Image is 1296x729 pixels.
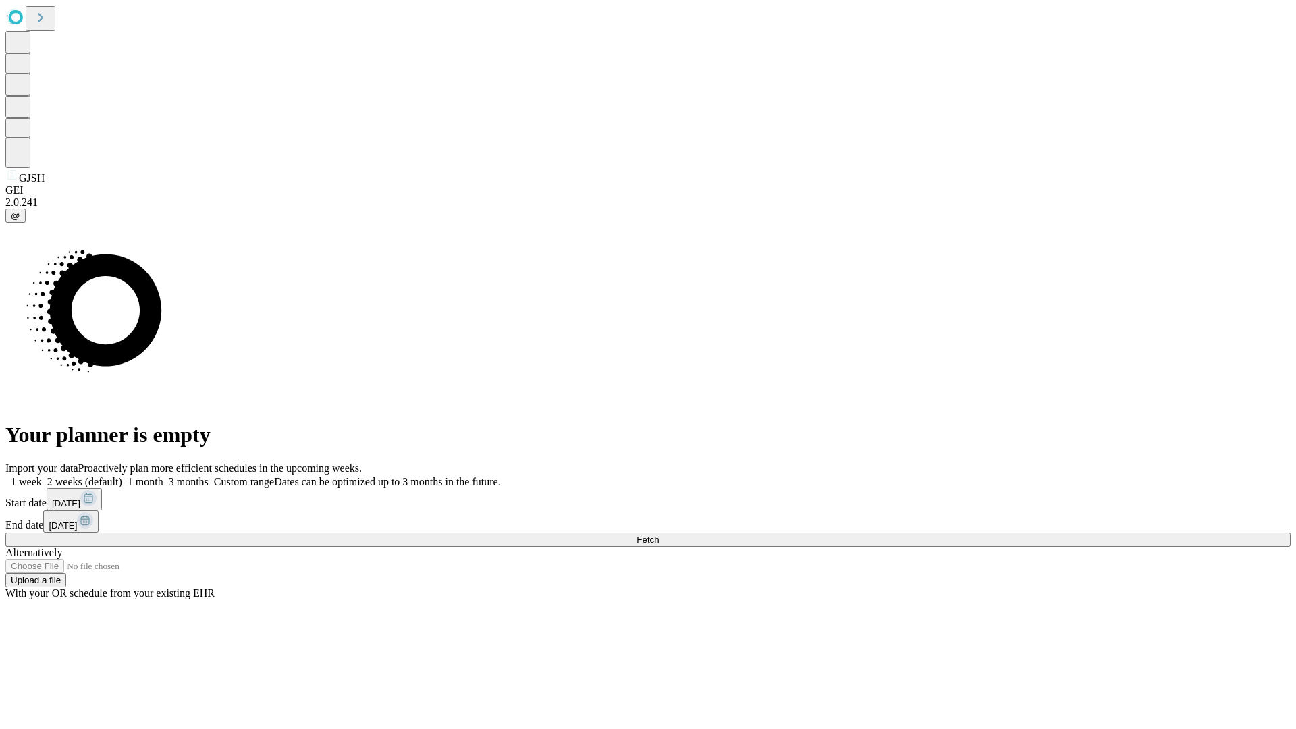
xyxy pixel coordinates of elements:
span: @ [11,211,20,221]
span: Proactively plan more efficient schedules in the upcoming weeks. [78,462,362,474]
div: End date [5,510,1291,533]
span: With your OR schedule from your existing EHR [5,587,215,599]
span: Dates can be optimized up to 3 months in the future. [274,476,500,487]
span: 3 months [169,476,209,487]
span: Alternatively [5,547,62,558]
h1: Your planner is empty [5,423,1291,448]
span: Custom range [214,476,274,487]
span: 2 weeks (default) [47,476,122,487]
span: [DATE] [49,520,77,531]
button: Fetch [5,533,1291,547]
span: Import your data [5,462,78,474]
button: Upload a file [5,573,66,587]
span: [DATE] [52,498,80,508]
div: GEI [5,184,1291,196]
div: Start date [5,488,1291,510]
div: 2.0.241 [5,196,1291,209]
button: [DATE] [43,510,99,533]
button: @ [5,209,26,223]
button: [DATE] [47,488,102,510]
span: 1 month [128,476,163,487]
span: Fetch [637,535,659,545]
span: GJSH [19,172,45,184]
span: 1 week [11,476,42,487]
